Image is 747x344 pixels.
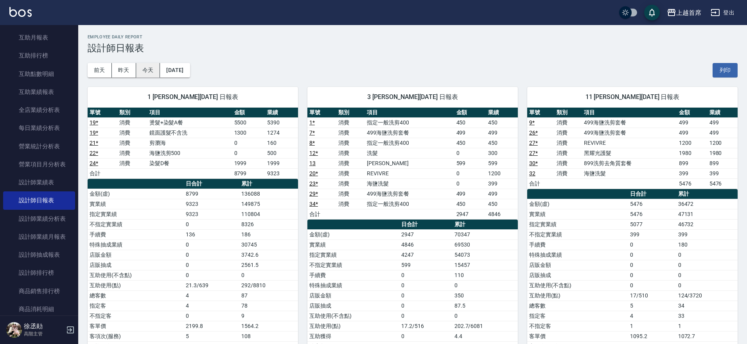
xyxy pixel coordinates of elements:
[117,108,147,118] th: 類別
[486,148,518,158] td: 300
[88,290,184,301] td: 總客數
[486,199,518,209] td: 450
[184,209,239,219] td: 9323
[676,270,738,280] td: 0
[677,108,707,118] th: 金額
[555,117,582,128] td: 消費
[527,209,628,219] td: 實業績
[3,264,75,282] a: 設計師排行榜
[3,47,75,65] a: 互助排行榜
[582,128,677,138] td: 499海鹽洗剪套餐
[676,260,738,270] td: 0
[309,160,316,166] a: 13
[676,301,738,311] td: 34
[3,137,75,155] a: 營業統計分析表
[527,331,628,341] td: 客單價
[88,168,117,178] td: 合計
[307,290,399,301] td: 店販金額
[117,138,147,148] td: 消費
[239,219,298,229] td: 8326
[117,158,147,168] td: 消費
[184,280,239,290] td: 21.3/639
[117,117,147,128] td: 消費
[628,189,676,199] th: 日合計
[453,270,518,280] td: 110
[239,331,298,341] td: 108
[184,199,239,209] td: 9323
[399,220,452,230] th: 日合計
[147,117,232,128] td: 燙髮+染髮A餐
[184,189,239,199] td: 8799
[88,189,184,199] td: 金額(虛)
[239,270,298,280] td: 0
[239,189,298,199] td: 136088
[676,199,738,209] td: 36472
[365,128,454,138] td: 499海鹽洗剪套餐
[454,148,486,158] td: 0
[239,240,298,250] td: 30745
[676,229,738,240] td: 399
[628,229,676,240] td: 399
[88,63,112,77] button: 前天
[3,191,75,209] a: 設計師日報表
[399,290,452,301] td: 0
[88,280,184,290] td: 互助使用(點)
[399,311,452,321] td: 0
[676,189,738,199] th: 累計
[307,321,399,331] td: 互助使用(點)
[232,158,265,168] td: 1999
[527,260,628,270] td: 店販金額
[707,138,738,148] td: 1200
[239,301,298,311] td: 78
[88,260,184,270] td: 店販抽成
[3,282,75,300] a: 商品銷售排行榜
[184,240,239,250] td: 0
[453,229,518,240] td: 70347
[676,219,738,229] td: 46732
[453,321,518,331] td: 202.7/6081
[707,108,738,118] th: 業績
[707,168,738,178] td: 399
[307,311,399,321] td: 互助使用(不含點)
[628,260,676,270] td: 0
[239,250,298,260] td: 3742.6
[486,158,518,168] td: 599
[555,138,582,148] td: 消費
[628,280,676,290] td: 0
[486,108,518,118] th: 業績
[582,117,677,128] td: 499海鹽洗剪套餐
[676,331,738,341] td: 1072.7
[628,199,676,209] td: 5476
[232,148,265,158] td: 0
[707,128,738,138] td: 499
[147,138,232,148] td: 剪瀏海
[184,250,239,260] td: 0
[239,199,298,209] td: 149875
[453,220,518,230] th: 累計
[399,240,452,250] td: 4846
[454,138,486,148] td: 450
[527,270,628,280] td: 店販抽成
[453,311,518,321] td: 0
[3,210,75,228] a: 設計師業績分析表
[307,108,336,118] th: 單號
[6,322,22,338] img: Person
[707,117,738,128] td: 499
[399,331,452,341] td: 0
[527,321,628,331] td: 不指定客
[88,331,184,341] td: 客項次(服務)
[676,250,738,260] td: 0
[160,63,190,77] button: [DATE]
[628,311,676,321] td: 4
[147,108,232,118] th: 項目
[88,108,298,179] table: a dense table
[707,178,738,189] td: 5476
[527,199,628,209] td: 金額(虛)
[628,301,676,311] td: 5
[527,240,628,250] td: 手續費
[184,301,239,311] td: 4
[184,311,239,321] td: 0
[117,148,147,158] td: 消費
[676,209,738,219] td: 47131
[582,168,677,178] td: 海鹽洗髮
